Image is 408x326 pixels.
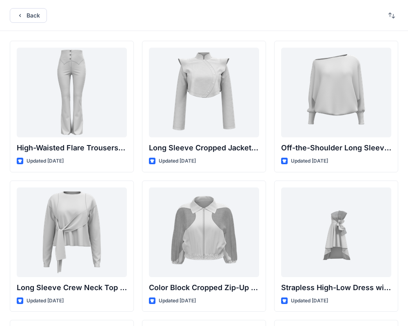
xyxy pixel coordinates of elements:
p: Updated [DATE] [291,297,328,305]
button: Back [10,8,47,23]
p: Long Sleeve Cropped Jacket with Mandarin Collar and Shoulder Detail [149,142,259,154]
p: Updated [DATE] [159,157,196,165]
p: Off-the-Shoulder Long Sleeve Top [281,142,391,154]
a: Color Block Cropped Zip-Up Jacket with Sheer Sleeves [149,187,259,277]
a: High-Waisted Flare Trousers with Button Detail [17,48,127,137]
p: Strapless High-Low Dress with Side Bow Detail [281,282,391,293]
p: Long Sleeve Crew Neck Top with Asymmetrical Tie Detail [17,282,127,293]
p: Updated [DATE] [159,297,196,305]
p: High-Waisted Flare Trousers with Button Detail [17,142,127,154]
p: Updated [DATE] [291,157,328,165]
p: Updated [DATE] [27,297,64,305]
a: Off-the-Shoulder Long Sleeve Top [281,48,391,137]
a: Strapless High-Low Dress with Side Bow Detail [281,187,391,277]
p: Updated [DATE] [27,157,64,165]
p: Color Block Cropped Zip-Up Jacket with Sheer Sleeves [149,282,259,293]
a: Long Sleeve Cropped Jacket with Mandarin Collar and Shoulder Detail [149,48,259,137]
a: Long Sleeve Crew Neck Top with Asymmetrical Tie Detail [17,187,127,277]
